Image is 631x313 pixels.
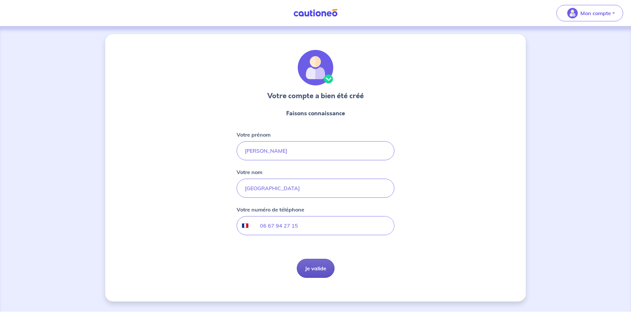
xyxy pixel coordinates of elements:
[298,50,333,85] img: illu_account_valid.svg
[237,168,262,176] p: Votre nom
[567,8,578,18] img: illu_account_valid_menu.svg
[267,91,364,101] h3: Votre compte a bien été créé
[286,109,345,118] p: Faisons connaissance
[237,141,394,160] input: John
[580,9,611,17] p: Mon compte
[237,206,304,213] p: Votre numéro de téléphone
[252,216,394,235] input: 06 34 34 34 34
[297,259,335,278] button: Je valide
[237,179,394,198] input: Doe
[237,131,270,139] p: Votre prénom
[291,9,340,17] img: Cautioneo
[556,5,623,21] button: illu_account_valid_menu.svgMon compte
